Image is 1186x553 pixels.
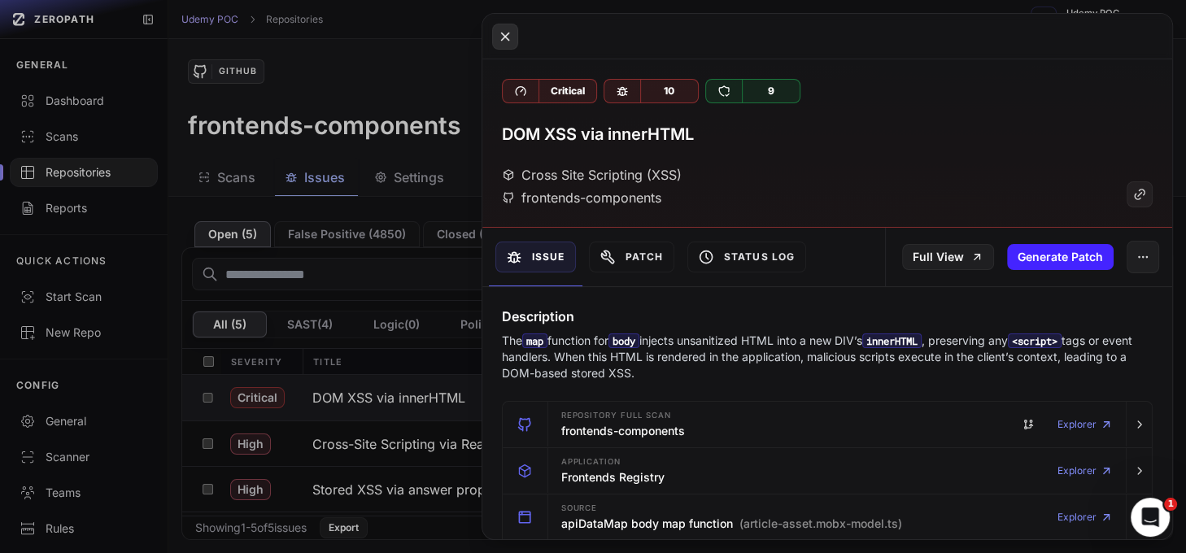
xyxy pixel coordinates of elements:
a: Explorer [1057,501,1113,533]
code: <script> [1008,333,1062,348]
span: 1 [1164,498,1177,511]
span: (article-asset.mobx-model.ts) [739,516,902,532]
h3: Frontends Registry [561,469,665,486]
span: Source [561,504,598,512]
button: Source apiDataMap body map function (article-asset.mobx-model.ts) Explorer [503,494,1153,540]
button: Generate Patch [1007,244,1114,270]
div: frontends-components [502,188,661,207]
code: body [608,333,639,348]
span: Repository Full scan [561,411,671,420]
button: Application Frontends Registry Explorer [503,448,1153,494]
h3: frontends-components [561,423,685,439]
h3: apiDataMap body map function [561,516,902,532]
button: Issue [495,242,576,272]
p: The function for injects unsanitized HTML into a new DIV’s , preserving any tags or event handler... [502,333,1153,381]
code: innerHTML [862,333,922,348]
a: Explorer [1057,408,1113,441]
h4: Description [502,307,1153,326]
span: Application [561,458,621,466]
button: Status Log [687,242,806,272]
code: map [522,333,547,348]
a: Full View [902,244,994,270]
iframe: Intercom live chat [1131,498,1170,537]
button: Repository Full scan frontends-components Explorer [503,402,1153,447]
a: Explorer [1057,455,1113,487]
button: Patch [589,242,674,272]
